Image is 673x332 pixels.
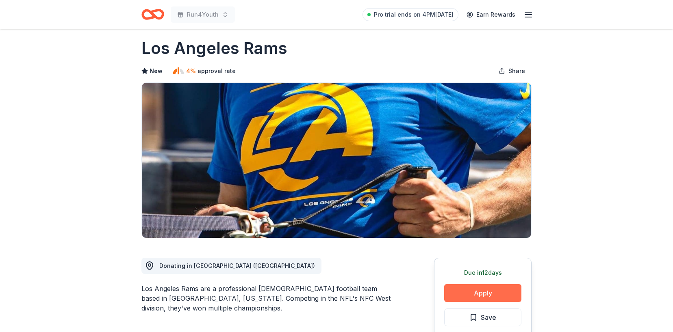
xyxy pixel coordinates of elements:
span: 4% [186,66,196,76]
a: Earn Rewards [462,7,520,22]
button: Run4Youth [171,6,235,23]
span: Share [508,66,525,76]
div: Due in 12 days [444,268,521,278]
a: Pro trial ends on 4PM[DATE] [363,8,458,21]
button: Save [444,308,521,326]
span: approval rate [198,66,236,76]
span: Donating in [GEOGRAPHIC_DATA] ([GEOGRAPHIC_DATA]) [159,262,315,269]
button: Share [492,63,532,79]
a: Home [141,5,164,24]
span: New [150,66,163,76]
img: Image for Los Angeles Rams [142,83,531,238]
div: Los Angeles Rams are a professional [DEMOGRAPHIC_DATA] football team based in [GEOGRAPHIC_DATA], ... [141,284,395,313]
h1: Los Angeles Rams [141,37,287,60]
button: Apply [444,284,521,302]
span: Pro trial ends on 4PM[DATE] [374,10,454,19]
span: Run4Youth [187,10,219,19]
span: Save [481,312,496,323]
